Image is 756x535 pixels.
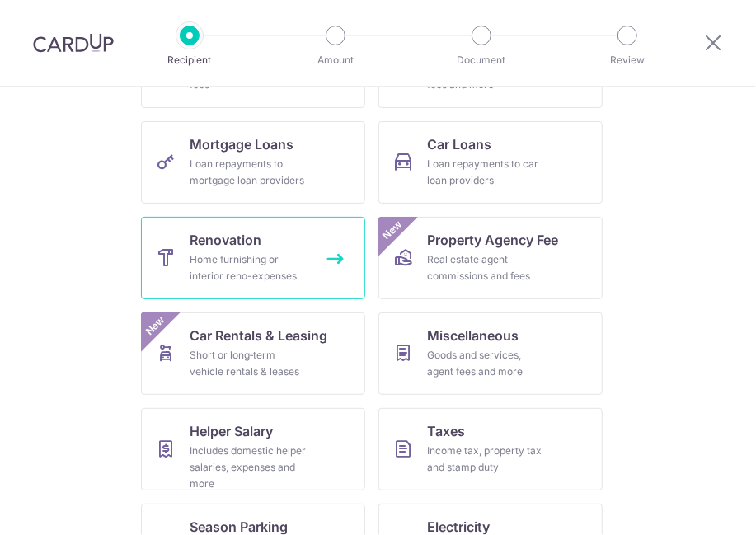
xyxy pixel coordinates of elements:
span: Mortgage Loans [190,134,294,154]
a: MiscellaneousGoods and services, agent fees and more [378,312,603,395]
a: Car Rentals & LeasingShort or long‑term vehicle rentals & leasesNew [141,312,365,395]
div: Includes domestic helper salaries, expenses and more [190,443,309,492]
a: RenovationHome furnishing or interior reno-expenses [141,217,365,299]
div: Goods and services, agent fees and more [428,347,547,380]
a: Mortgage LoansLoan repayments to mortgage loan providers [141,121,365,204]
span: New [141,312,168,340]
a: Car LoansLoan repayments to car loan providers [378,121,603,204]
div: Loan repayments to car loan providers [428,156,547,189]
span: Property Agency Fee [428,230,559,250]
span: Renovation [190,230,262,250]
p: Amount [289,52,382,68]
div: Real estate agent commissions and fees [428,251,547,284]
div: Short or long‑term vehicle rentals & leases [190,347,309,380]
a: Helper SalaryIncludes domestic helper salaries, expenses and more [141,408,365,490]
p: Document [435,52,528,68]
span: Car Loans [428,134,492,154]
img: CardUp [33,33,114,53]
div: Home furnishing or interior reno-expenses [190,251,309,284]
div: Loan repayments to mortgage loan providers [190,156,309,189]
span: New [378,217,406,244]
p: Recipient [143,52,236,68]
p: Review [581,52,674,68]
span: Helper Salary [190,421,274,441]
span: Car Rentals & Leasing [190,326,328,345]
a: Property Agency FeeReal estate agent commissions and feesNew [378,217,603,299]
span: Taxes [428,421,466,441]
div: Income tax, property tax and stamp duty [428,443,547,476]
a: TaxesIncome tax, property tax and stamp duty [378,408,603,490]
span: Miscellaneous [428,326,519,345]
